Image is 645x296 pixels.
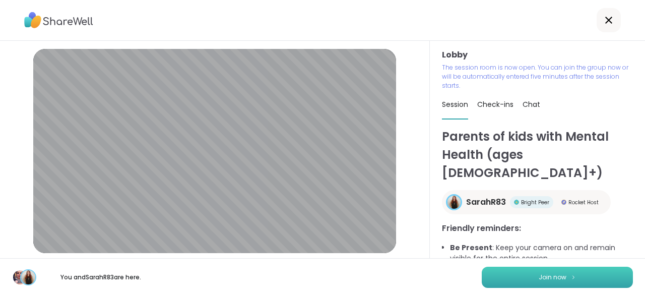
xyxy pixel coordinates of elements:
[13,270,27,284] img: Lisa318
[466,196,506,208] span: SarahR83
[521,199,549,206] span: Bright Peer
[442,49,633,61] h3: Lobby
[442,190,611,214] a: SarahR83SarahR83Bright PeerBright PeerRocket HostRocket Host
[450,243,633,264] li: : Keep your camera on and remain visible for the entire session.
[523,99,540,109] span: Chat
[442,99,468,109] span: Session
[539,273,566,282] span: Join now
[570,274,576,280] img: ShareWell Logomark
[44,273,157,282] p: You and SarahR83 are here.
[561,200,566,205] img: Rocket Host
[442,63,633,90] p: The session room is now open. You can join the group now or will be automatically entered five mi...
[447,196,461,209] img: SarahR83
[442,128,633,182] h1: Parents of kids with Mental Health (ages [DEMOGRAPHIC_DATA]+)
[442,222,633,234] h3: Friendly reminders:
[24,9,93,32] img: ShareWell Logo
[514,200,519,205] img: Bright Peer
[568,199,599,206] span: Rocket Host
[477,99,513,109] span: Check-ins
[21,270,35,284] img: SarahR83
[482,267,633,288] button: Join now
[450,243,492,253] b: Be Present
